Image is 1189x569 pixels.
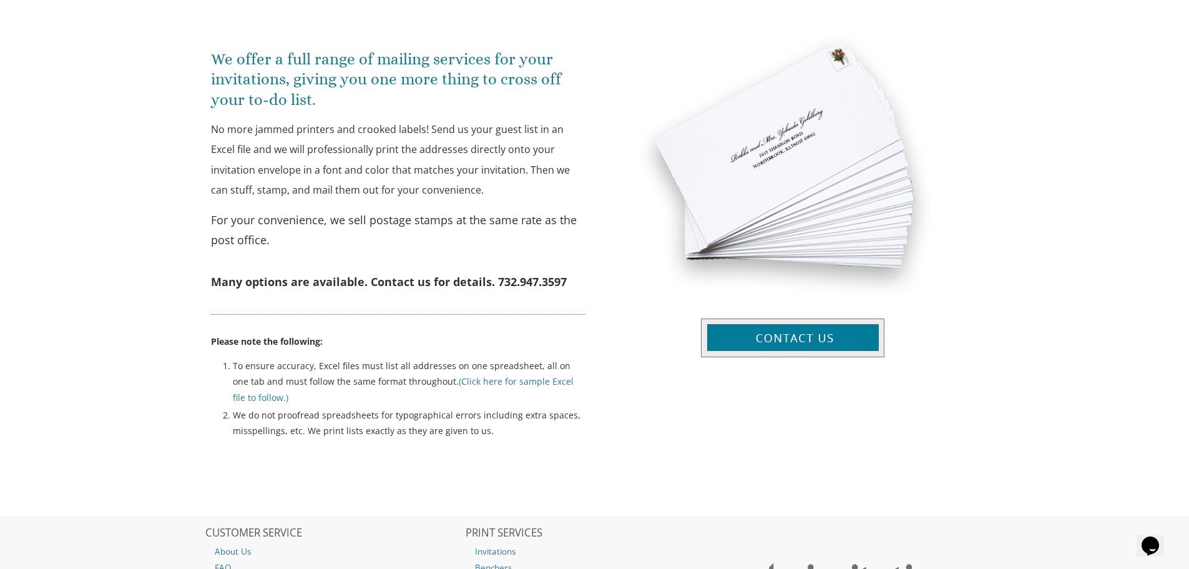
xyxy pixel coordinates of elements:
[233,407,585,440] li: We do not proofread spreadsheets for typographical errors including extra spaces, misspellings, e...
[233,375,574,403] a: (Click here for sample Excel file to follow.)
[211,119,585,200] p: No more jammed printers and crooked labels! Send us your guest list in an Excel file and we will ...
[701,319,884,357] img: contact-us-btn.jpg
[233,358,585,407] li: To ensure accuracy, Excel files must list all addresses on one spreadsheet, all on one tab and mu...
[205,527,464,540] h2: CUSTOMER SERVICE
[604,9,982,319] img: envelopes.png
[205,543,464,560] a: About Us
[211,274,567,289] strong: Many options are available. Contact us for details. 732.947.3597
[466,543,724,560] a: Invitations
[466,527,724,540] h2: PRINT SERVICES
[211,49,585,110] p: We offer a full range of mailing services for your invitations, giving you one more thing to cros...
[211,210,585,250] p: For your convenience, we sell postage stamps at the same rate as the post office.
[211,314,585,349] p: Please note the following:
[1137,519,1177,557] iframe: chat widget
